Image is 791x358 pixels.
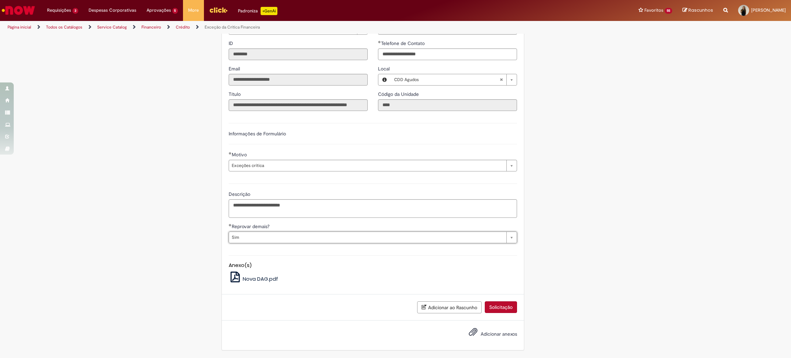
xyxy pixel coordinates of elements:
[243,275,278,282] span: Nova DAG.pdf
[261,7,277,15] p: +GenAi
[238,7,277,15] div: Padroniza
[378,48,517,60] input: Telefone de Contato
[72,8,78,14] span: 3
[229,224,232,226] span: Obrigatório Preenchido
[229,262,517,268] h5: Anexo(s)
[665,8,672,14] span: 55
[229,275,278,282] a: Nova DAG.pdf
[229,199,517,218] textarea: Descrição
[97,24,127,30] a: Service Catalog
[467,326,479,342] button: Adicionar anexos
[229,191,252,197] span: Descrição
[417,301,482,313] button: Adicionar ao Rascunho
[46,24,82,30] a: Todos os Catálogos
[232,223,271,230] span: Reprovar demais?
[47,7,71,14] span: Requisições
[229,40,234,47] label: Somente leitura - ID
[229,66,241,72] span: Somente leitura - Email
[378,66,391,72] span: Local
[141,24,161,30] a: Financeiro
[209,5,228,15] img: click_logo_yellow_360x200.png
[378,74,391,85] button: Local, Visualizar este registro CDD Agudos
[232,152,248,158] span: Motivo
[188,7,199,14] span: More
[688,7,713,13] span: Rascunhos
[232,232,503,243] span: Sim
[394,74,500,85] span: CDD Agudos
[229,131,286,137] label: Informações de Formulário
[172,8,178,14] span: 5
[481,331,517,337] span: Adicionar anexos
[751,7,786,13] span: [PERSON_NAME]
[229,65,241,72] label: Somente leitura - Email
[229,40,234,46] span: Somente leitura - ID
[229,152,232,155] span: Obrigatório Preenchido
[229,48,368,60] input: ID
[229,74,368,86] input: Email
[205,24,260,30] a: Exceção da Crítica Financeira
[5,21,522,34] ul: Trilhas de página
[378,99,517,111] input: Código da Unidade
[683,7,713,14] a: Rascunhos
[485,301,517,313] button: Solicitação
[381,40,426,46] span: Telefone de Contato
[1,3,36,17] img: ServiceNow
[378,91,420,98] label: Somente leitura - Código da Unidade
[89,7,136,14] span: Despesas Corporativas
[176,24,190,30] a: Crédito
[644,7,663,14] span: Favoritos
[232,160,503,171] span: Exceções crítica
[496,74,506,85] abbr: Limpar campo Local
[8,24,31,30] a: Página inicial
[391,74,517,85] a: CDD AgudosLimpar campo Local
[229,99,368,111] input: Título
[229,91,242,98] label: Somente leitura - Título
[378,41,381,43] span: Obrigatório Preenchido
[147,7,171,14] span: Aprovações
